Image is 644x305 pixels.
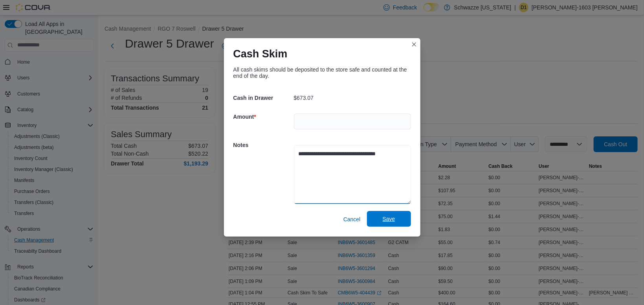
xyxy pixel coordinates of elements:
[343,215,361,223] span: Cancel
[233,48,288,60] h1: Cash Skim
[233,66,411,79] div: All cash skims should be deposited to the store safe and counted at the end of the day.
[233,109,292,125] h5: Amount
[340,211,364,227] button: Cancel
[409,40,419,49] button: Closes this modal window
[233,137,292,153] h5: Notes
[294,95,314,101] p: $673.07
[233,90,292,106] h5: Cash in Drawer
[383,215,395,223] span: Save
[367,211,411,227] button: Save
